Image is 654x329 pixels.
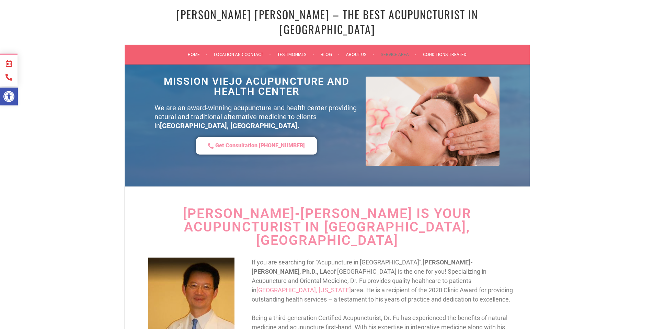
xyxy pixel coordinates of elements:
[346,50,374,58] a: About Us
[381,50,416,58] a: Service Area
[215,142,305,149] span: Get Consultation [PHONE_NUMBER]
[366,77,500,166] img: ACUPUNCTURE IN MISSION VIEJO, CA
[188,50,207,58] a: Home
[196,137,317,155] a: Get Consultation [PHONE_NUMBER]
[277,50,314,58] a: Testimonials
[321,50,340,58] a: Blog
[176,6,478,37] a: [PERSON_NAME] [PERSON_NAME] – The Best Acupuncturist In [GEOGRAPHIC_DATA]
[214,50,271,58] a: Location and Contact
[135,207,519,247] h2: [PERSON_NAME]-[PERSON_NAME] is your Acupuncturist in [GEOGRAPHIC_DATA], [GEOGRAPHIC_DATA]
[252,268,486,294] span: of [GEOGRAPHIC_DATA] is the one for you! Specializing in Acupuncture and Oriental Medicine, Dr. F...
[160,122,299,130] b: [GEOGRAPHIC_DATA], [GEOGRAPHIC_DATA].
[252,259,423,266] span: If you are searching for “Acupuncture in [GEOGRAPHIC_DATA]”,
[154,77,359,97] h2: Mission Viejo Acupuncture and Health Center
[154,104,357,130] span: We are an award-winning acupuncture and health center providing natural and traditional alternati...
[252,286,513,303] span: area. He is a recipient of the 2020 Clinic Award for providing outstanding health services – a te...
[256,286,351,294] a: [GEOGRAPHIC_DATA], [US_STATE]
[423,50,467,58] a: Conditions Treated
